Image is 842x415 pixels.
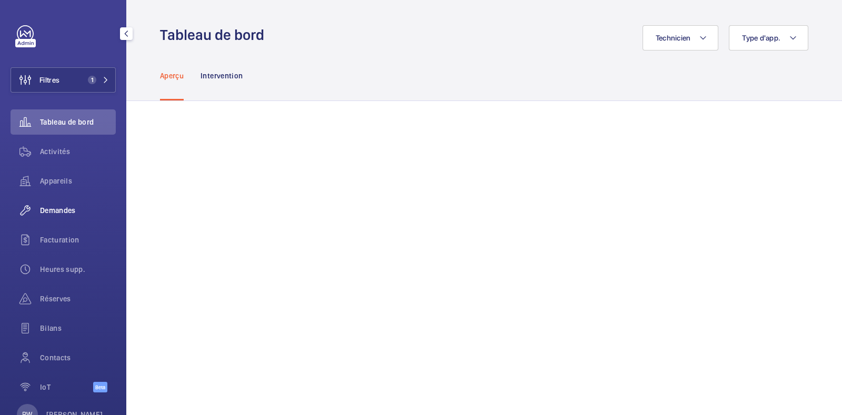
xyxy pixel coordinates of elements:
[11,67,116,93] button: Filtres1
[40,293,116,304] span: Réserves
[40,176,116,186] span: Appareils
[88,76,96,84] span: 1
[742,34,780,42] span: Type d'app.
[201,70,243,81] p: Intervention
[160,25,270,45] h1: Tableau de bord
[40,117,116,127] span: Tableau de bord
[729,25,808,50] button: Type d'app.
[40,205,116,216] span: Demandes
[93,382,107,392] span: Beta
[40,264,116,275] span: Heures supp.
[40,323,116,333] span: Bilans
[643,25,719,50] button: Technicien
[40,235,116,245] span: Facturation
[39,75,59,85] span: Filtres
[40,382,93,392] span: IoT
[656,34,691,42] span: Technicien
[160,70,184,81] p: Aperçu
[40,352,116,363] span: Contacts
[40,146,116,157] span: Activités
